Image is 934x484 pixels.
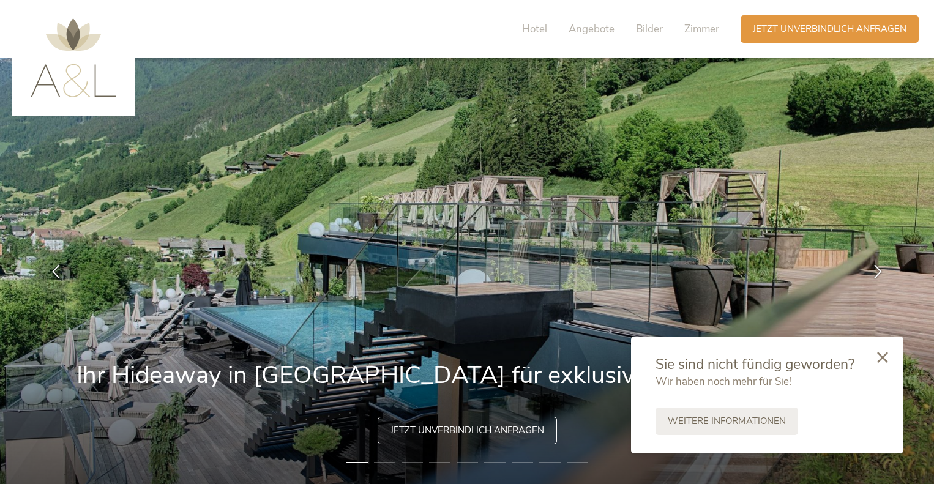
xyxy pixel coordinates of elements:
[31,18,116,97] img: AMONTI & LUNARIS Wellnessresort
[636,22,663,36] span: Bilder
[390,424,544,437] span: Jetzt unverbindlich anfragen
[656,374,791,389] span: Wir haben noch mehr für Sie!
[684,22,719,36] span: Zimmer
[753,23,906,35] span: Jetzt unverbindlich anfragen
[522,22,547,36] span: Hotel
[656,408,798,435] a: Weitere Informationen
[569,22,615,36] span: Angebote
[656,355,854,374] span: Sie sind nicht fündig geworden?
[668,415,786,428] span: Weitere Informationen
